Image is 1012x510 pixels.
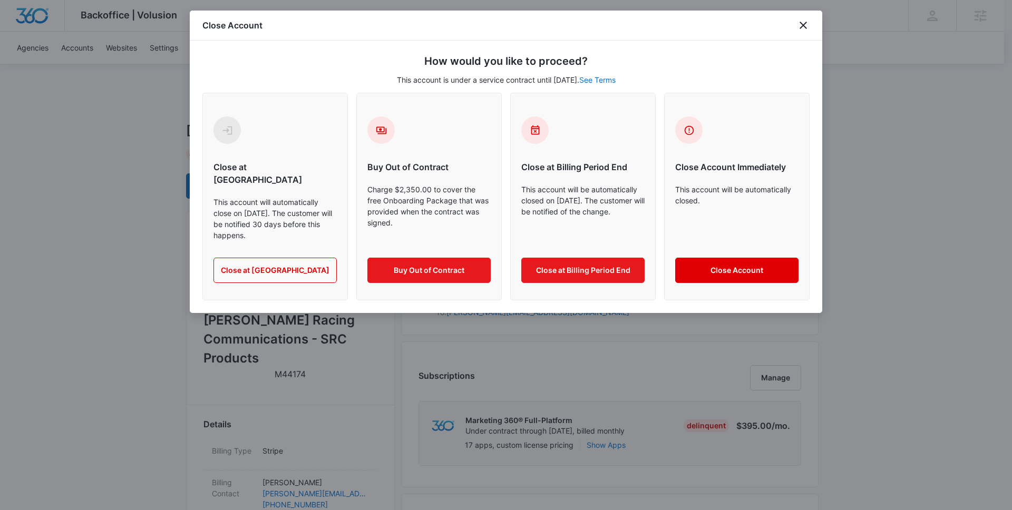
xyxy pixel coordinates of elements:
[579,75,616,84] a: See Terms
[213,258,337,283] button: Close at [GEOGRAPHIC_DATA]
[213,197,337,241] p: This account will automatically close on [DATE]. The customer will be notified 30 days before thi...
[675,258,799,283] button: Close Account
[367,161,491,173] h6: Buy Out of Contract
[202,19,262,32] h1: Close Account
[521,161,645,173] h6: Close at Billing Period End
[675,184,799,241] p: This account will be automatically closed.
[367,258,491,283] button: Buy Out of Contract
[521,184,645,241] p: This account will be automatically closed on [DATE]. The customer will be notified of the change.
[367,184,491,241] p: Charge $2,350.00 to cover the free Onboarding Package that was provided when the contract was sig...
[213,161,337,186] h6: Close at [GEOGRAPHIC_DATA]
[675,161,799,173] h6: Close Account Immediately
[521,258,645,283] button: Close at Billing Period End
[797,19,810,32] button: close
[202,74,810,85] p: This account is under a service contract until [DATE].
[202,53,810,69] h5: How would you like to proceed?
